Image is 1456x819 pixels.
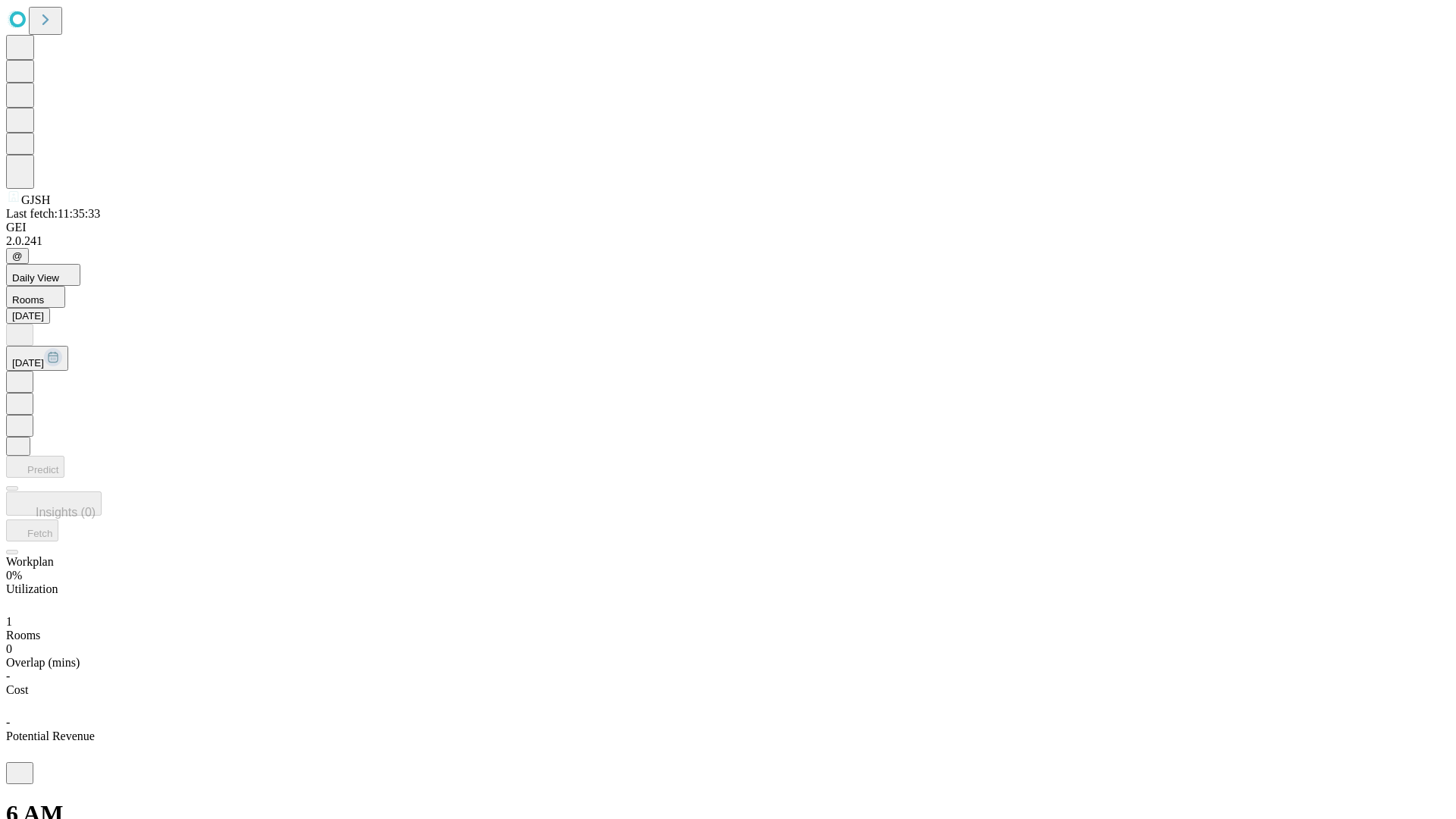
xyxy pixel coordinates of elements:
span: - [6,716,10,729]
div: GEI [6,221,1450,234]
button: [DATE] [6,308,50,324]
button: Daily View [6,264,80,286]
span: Rooms [12,294,44,306]
span: Overlap (mins) [6,656,80,669]
span: GJSH [21,193,50,206]
span: @ [12,250,23,262]
span: Last fetch: 11:35:33 [6,207,100,220]
span: Daily View [12,272,59,284]
button: Insights (0) [6,491,102,516]
button: Fetch [6,519,58,541]
button: Rooms [6,286,65,308]
span: - [6,670,10,682]
span: [DATE] [12,357,44,369]
button: @ [6,248,29,264]
button: Predict [6,456,64,478]
span: Potential Revenue [6,730,95,742]
div: 2.0.241 [6,234,1450,248]
span: 0 [6,642,12,655]
span: Rooms [6,629,40,642]
span: Workplan [6,555,54,568]
span: Utilization [6,582,58,595]
span: 0% [6,569,22,582]
span: 1 [6,615,12,628]
span: Insights (0) [36,506,96,519]
button: [DATE] [6,346,68,371]
span: Cost [6,683,28,696]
